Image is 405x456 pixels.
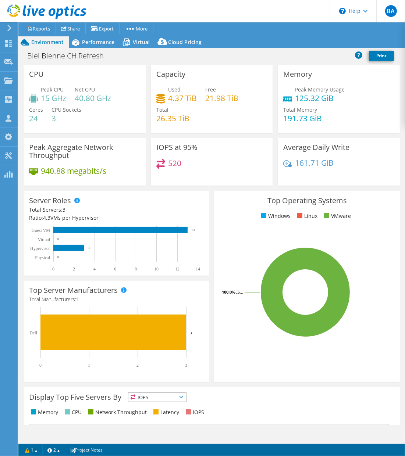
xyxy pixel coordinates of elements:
text: 6 [114,266,116,272]
text: Guest VM [32,228,50,233]
text: 0 [57,255,59,259]
li: Windows [259,212,291,220]
text: 14 [196,266,200,272]
h4: 4.37 TiB [168,94,197,102]
span: Total Memory [283,106,317,113]
span: Virtual [133,39,150,46]
h3: IOPS at 95% [156,143,198,151]
text: 10 [154,266,159,272]
text: 0 [52,266,54,272]
text: 4 [93,266,96,272]
a: Print [369,51,394,61]
li: Latency [152,408,179,416]
li: VMware [322,212,351,220]
span: Total [156,106,168,113]
span: 3 [63,206,65,213]
h3: Capacity [156,70,185,78]
span: Free [205,86,216,93]
text: 0 [57,237,59,241]
h3: Top Operating Systems [220,197,394,205]
text: 1 [88,363,90,368]
h4: 125.32 GiB [295,94,345,102]
span: Peak CPU [41,86,64,93]
text: 8 [135,266,137,272]
li: Linux [295,212,317,220]
span: IOPS [128,393,186,402]
h4: 24 [29,114,43,122]
a: 2 [42,445,65,455]
a: 1 [20,445,43,455]
h4: 26.35 TiB [156,114,189,122]
text: 0 [39,363,42,368]
h4: 15 GHz [41,94,66,102]
text: 3 [88,246,90,250]
h1: Biel Bienne CH Refresh [24,52,115,60]
tspan: 100.0% [222,289,235,295]
text: 13 [191,228,195,232]
h4: 940.88 megabits/s [41,167,106,175]
span: Used [168,86,181,93]
h3: Server Roles [29,197,71,205]
h4: 40.80 GHz [75,94,111,102]
span: Cores [29,106,43,113]
div: Total Servers: [29,206,116,214]
h4: 191.73 GiB [283,114,322,122]
h3: Average Daily Write [283,143,349,151]
h4: Total Manufacturers: [29,295,203,304]
a: Reports [21,23,56,34]
text: Physical [35,255,50,260]
h4: 520 [168,159,181,167]
span: 1 [76,296,79,303]
a: Share [56,23,86,34]
li: CPU [63,408,82,416]
li: Memory [29,408,58,416]
span: Cloud Pricing [168,39,202,46]
h3: Peak Aggregate Network Throughput [29,143,140,159]
span: 4.3 [43,214,50,221]
text: 3 [190,331,192,335]
svg: \n [339,8,346,14]
h4: 161.71 GiB [295,159,334,167]
a: Export [85,23,120,34]
span: Net CPU [75,86,95,93]
span: Performance [82,39,114,46]
h4: 3 [51,114,81,122]
a: Project Notes [65,445,108,455]
li: Network Throughput [86,408,147,416]
h3: CPU [29,70,44,78]
text: Dell [29,330,37,335]
a: More [119,23,153,34]
text: 2 [136,363,139,368]
li: IOPS [184,408,204,416]
span: BA [385,5,397,17]
text: Hypervisor [30,246,50,251]
text: Virtual [38,237,50,242]
div: Ratio: VMs per Hypervisor [29,214,203,222]
text: 3 [185,363,187,368]
tspan: ES... [235,289,243,295]
h4: 21.98 TiB [205,94,238,102]
span: Environment [31,39,64,46]
text: 12 [175,266,180,272]
h3: Top Server Manufacturers [29,286,118,294]
text: 2 [73,266,75,272]
h3: Memory [283,70,312,78]
span: CPU Sockets [51,106,81,113]
span: Peak Memory Usage [295,86,345,93]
